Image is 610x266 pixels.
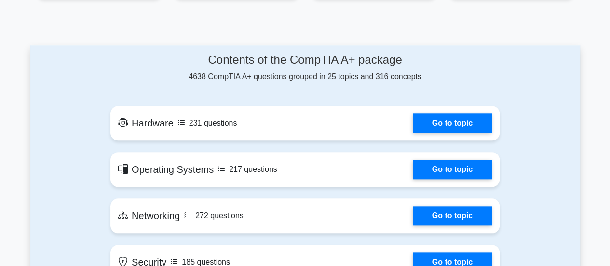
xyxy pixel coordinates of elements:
a: Go to topic [413,160,492,179]
h4: Contents of the CompTIA A+ package [110,53,500,67]
div: 4638 CompTIA A+ questions grouped in 25 topics and 316 concepts [110,53,500,83]
a: Go to topic [413,113,492,133]
a: Go to topic [413,206,492,225]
